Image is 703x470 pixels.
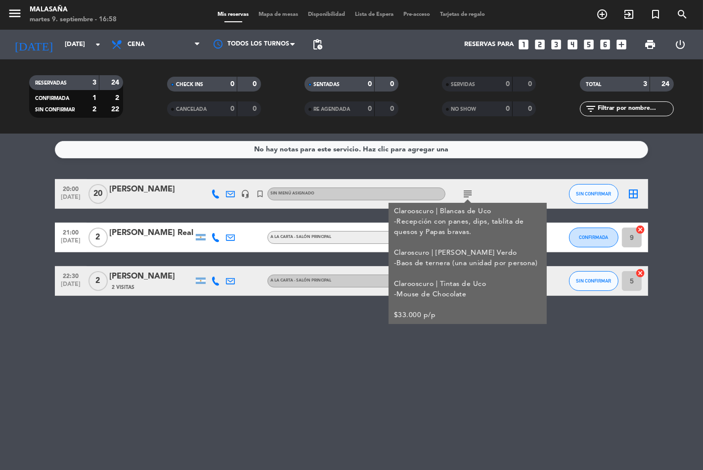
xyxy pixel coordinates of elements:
[255,144,449,155] div: No hay notas para este servicio. Haz clic para agregar una
[627,188,639,200] i: border_all
[597,103,673,114] input: Filtrar por nombre...
[58,183,83,194] span: 20:00
[368,105,372,112] strong: 0
[506,105,510,112] strong: 0
[569,184,618,204] button: SIN CONFIRMAR
[304,12,351,17] span: Disponibilidad
[92,79,96,86] strong: 3
[579,235,609,240] span: CONFIRMADA
[566,38,579,51] i: looks_4
[528,105,534,112] strong: 0
[391,105,396,112] strong: 0
[213,12,254,17] span: Mis reservas
[7,34,60,55] i: [DATE]
[506,81,510,88] strong: 0
[311,39,323,50] span: pending_actions
[253,105,259,112] strong: 0
[88,228,108,247] span: 2
[30,5,117,15] div: Malasaña
[451,82,475,87] span: SERVIDAS
[109,227,193,239] div: [PERSON_NAME] Real
[596,8,608,20] i: add_circle_outline
[35,107,75,112] span: SIN CONFIRMAR
[109,183,193,196] div: [PERSON_NAME]
[58,226,83,237] span: 21:00
[88,271,108,291] span: 2
[582,38,595,51] i: looks_5
[128,41,145,48] span: Cena
[58,270,83,281] span: 22:30
[253,81,259,88] strong: 0
[676,8,688,20] i: search
[368,81,372,88] strong: 0
[599,38,612,51] i: looks_6
[7,6,22,24] button: menu
[92,106,96,113] strong: 2
[88,184,108,204] span: 20
[58,194,83,205] span: [DATE]
[313,107,350,112] span: RE AGENDADA
[241,189,250,198] i: headset_mic
[230,105,234,112] strong: 0
[58,281,83,292] span: [DATE]
[112,283,134,291] span: 2 Visitas
[270,235,331,239] span: A LA CARTA - Salón Principal
[230,81,234,88] strong: 0
[256,189,264,198] i: turned_in_not
[176,107,207,112] span: CANCELADA
[644,39,656,50] span: print
[661,81,671,88] strong: 24
[533,38,546,51] i: looks_two
[270,279,331,282] span: A LA CARTA - Salón Principal
[635,268,645,278] i: cancel
[586,82,601,87] span: TOTAL
[585,103,597,115] i: filter_list
[35,96,69,101] span: CONFIRMADA
[615,38,628,51] i: add_box
[623,8,635,20] i: exit_to_app
[436,12,490,17] span: Tarjetas de regalo
[351,12,399,17] span: Lista de Espera
[462,188,474,200] i: subject
[7,6,22,21] i: menu
[399,12,436,17] span: Pre-acceso
[176,82,203,87] span: CHECK INS
[254,12,304,17] span: Mapa de mesas
[550,38,563,51] i: looks_3
[92,94,96,101] strong: 1
[35,81,67,86] span: RESERVADAS
[643,81,647,88] strong: 3
[517,38,530,51] i: looks_one
[111,106,121,113] strong: 22
[115,94,121,101] strong: 2
[464,41,514,48] span: Reservas para
[109,270,193,283] div: [PERSON_NAME]
[30,15,117,25] div: martes 9. septiembre - 16:58
[650,8,661,20] i: turned_in_not
[451,107,476,112] span: NO SHOW
[576,191,612,196] span: SIN CONFIRMAR
[569,271,618,291] button: SIN CONFIRMAR
[111,79,121,86] strong: 24
[569,228,618,247] button: CONFIRMADA
[665,30,696,59] div: LOG OUT
[313,82,340,87] span: SENTADAS
[635,225,645,235] i: cancel
[576,278,612,283] span: SIN CONFIRMAR
[394,206,542,321] div: Clarooscuro | Blancas de Uco -Recepción con panes, dips, tablita de quesos y Papas bravas. Claros...
[92,39,104,50] i: arrow_drop_down
[674,39,686,50] i: power_settings_new
[391,81,396,88] strong: 0
[270,191,314,195] span: Sin menú asignado
[58,237,83,249] span: [DATE]
[528,81,534,88] strong: 0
